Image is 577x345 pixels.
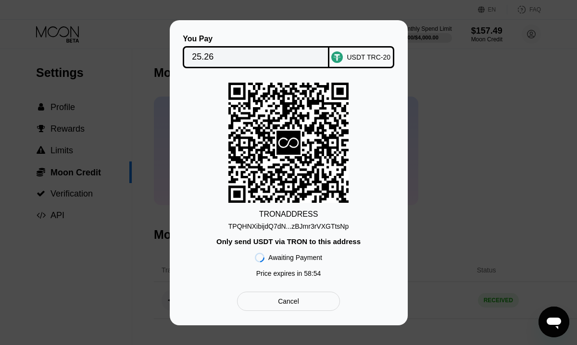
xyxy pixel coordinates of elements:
[347,53,390,61] div: USDT TRC-20
[259,210,318,219] div: TRON ADDRESS
[539,307,569,337] iframe: Przycisk umożliwiający otwarcie okna komunikatora
[268,254,322,261] div: Awaiting Payment
[183,35,329,43] div: You Pay
[278,297,299,306] div: Cancel
[256,270,321,277] div: Price expires in
[237,292,339,311] div: Cancel
[184,35,393,68] div: You PayUSDT TRC-20
[304,270,321,277] span: 58 : 54
[228,219,349,230] div: TPQHNXibijdQ7dN...zBJmr3rVXGTtsNp
[216,237,361,246] div: Only send USDT via TRON to this address
[228,222,349,230] div: TPQHNXibijdQ7dN...zBJmr3rVXGTtsNp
